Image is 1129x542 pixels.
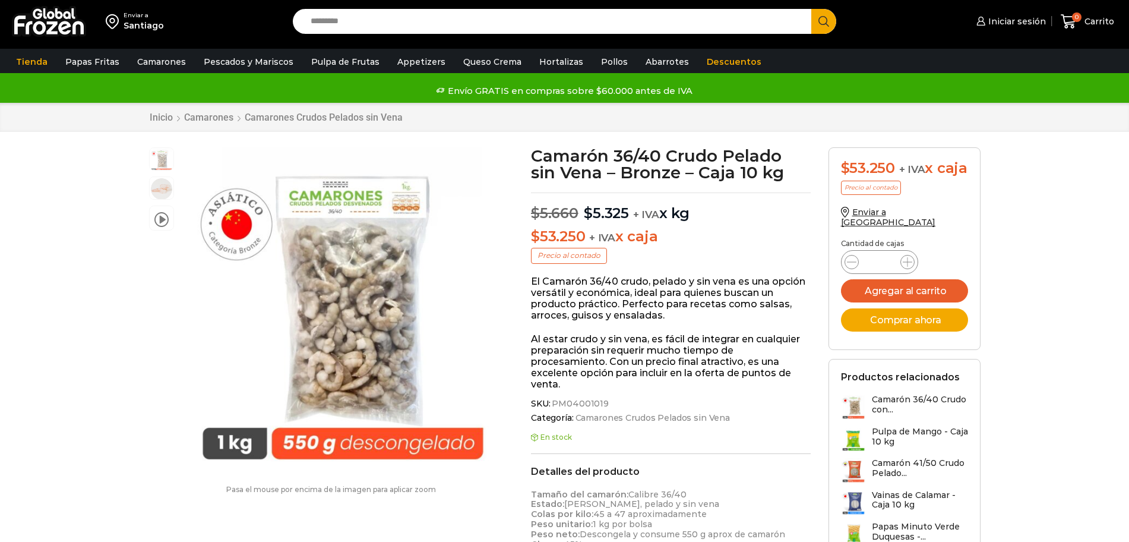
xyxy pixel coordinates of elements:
span: + IVA [633,209,659,220]
p: Al estar crudo y sin vena, es fácil de integrar en cualquier preparación sin requerir mucho tiemp... [531,333,811,390]
p: x kg [531,193,811,222]
span: + IVA [589,232,615,244]
a: Vainas de Calamar - Caja 10 kg [841,490,968,516]
p: Pasa el mouse por encima de la imagen para aplicar zoom [149,486,514,494]
div: Enviar a [124,11,164,20]
h3: Pulpa de Mango - Caja 10 kg [872,427,968,447]
nav: Breadcrumb [149,112,403,123]
a: Pescados y Mariscos [198,51,299,73]
span: Camaron 36/40 RPD Bronze [150,148,173,172]
div: x caja [841,160,968,177]
a: Camarón 41/50 Crudo Pelado... [841,458,968,484]
a: 0 Carrito [1058,8,1117,36]
a: Camarones [131,51,192,73]
span: Categoría: [531,413,811,423]
a: Camarones Crudos Pelados sin Vena [244,112,403,123]
span: + IVA [899,163,925,175]
p: x caja [531,228,811,245]
button: Search button [811,9,836,34]
h3: Papas Minuto Verde Duquesas -... [872,522,968,542]
a: Hortalizas [533,51,589,73]
button: Agregar al carrito [841,279,968,302]
span: SKU: [531,399,811,409]
bdi: 5.660 [531,204,578,222]
strong: Colas por kilo: [531,509,593,519]
span: 36/40 rpd bronze [150,177,173,201]
span: $ [531,228,540,245]
span: PM04001019 [550,399,609,409]
a: Abarrotes [640,51,695,73]
bdi: 5.325 [584,204,629,222]
bdi: 53.250 [531,228,585,245]
img: address-field-icon.svg [106,11,124,31]
span: Iniciar sesión [985,15,1046,27]
a: Inicio [149,112,173,123]
a: Papas Fritas [59,51,125,73]
bdi: 53.250 [841,159,895,177]
p: Precio al contado [841,181,901,195]
p: Precio al contado [531,248,607,263]
p: En stock [531,433,811,442]
a: Enviar a [GEOGRAPHIC_DATA] [841,207,936,228]
a: Pollos [595,51,634,73]
a: Camarones Crudos Pelados sin Vena [574,413,730,423]
span: $ [531,204,540,222]
strong: Peso unitario: [531,519,593,530]
span: $ [841,159,850,177]
span: $ [584,204,593,222]
a: Iniciar sesión [973,10,1046,33]
a: Pulpa de Mango - Caja 10 kg [841,427,968,452]
input: Product quantity [868,254,891,270]
h2: Productos relacionados [841,371,960,383]
p: El Camarón 36/40 crudo, pelado y sin vena es una opción versátil y económica, ideal para quienes ... [531,276,811,322]
span: 0 [1072,12,1081,22]
h3: Camarón 41/50 Crudo Pelado... [872,458,968,478]
a: Descuentos [701,51,767,73]
strong: Tamaño del camarón: [531,489,628,500]
h2: Detalles del producto [531,466,811,477]
a: Queso Crema [457,51,527,73]
button: Comprar ahora [841,308,968,332]
strong: Estado: [531,499,564,509]
a: Appetizers [391,51,451,73]
h3: Vainas de Calamar - Caja 10 kg [872,490,968,511]
a: Camarón 36/40 Crudo con... [841,395,968,420]
span: Carrito [1081,15,1114,27]
a: Camarones [184,112,234,123]
a: Tienda [10,51,53,73]
strong: Peso neto: [531,529,580,540]
div: Santiago [124,20,164,31]
p: Cantidad de cajas [841,240,968,248]
h3: Camarón 36/40 Crudo con... [872,395,968,415]
h1: Camarón 36/40 Crudo Pelado sin Vena – Bronze – Caja 10 kg [531,147,811,181]
a: Pulpa de Frutas [305,51,385,73]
